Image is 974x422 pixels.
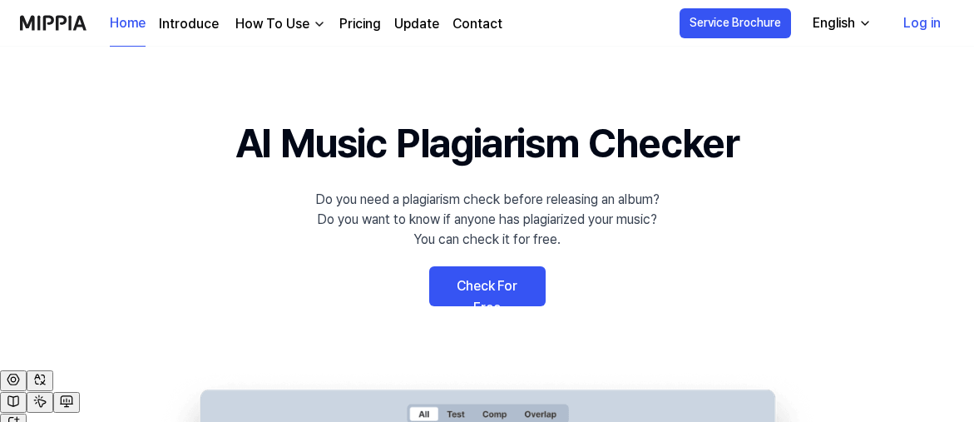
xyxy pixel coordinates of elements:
div: Do you need a plagiarism check before releasing an album? Do you want to know if anyone has plagi... [315,190,660,250]
button: Service Brochure [680,8,791,38]
a: Contact [452,14,502,34]
div: English [809,13,858,33]
button: How To Use [232,14,326,34]
a: Check For Free [429,266,546,306]
button: English [799,7,882,40]
a: Pricing [339,14,381,34]
div: How To Use [232,14,313,34]
a: Introduce [159,14,219,34]
a: Update [394,14,439,34]
a: Home [110,1,146,47]
img: down [313,17,326,31]
h1: AI Music Plagiarism Checker [235,113,739,173]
